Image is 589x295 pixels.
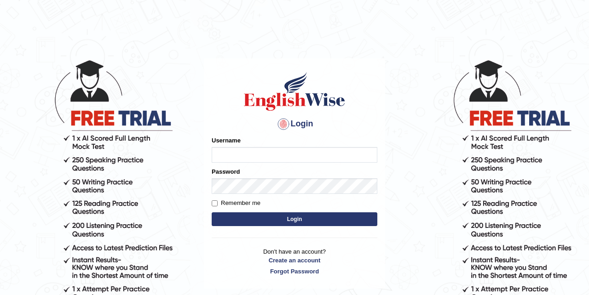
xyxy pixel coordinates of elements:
[242,71,347,112] img: Logo of English Wise sign in for intelligent practice with AI
[212,136,241,145] label: Username
[212,212,377,226] button: Login
[212,200,218,206] input: Remember me
[212,199,260,208] label: Remember me
[212,247,377,276] p: Don't have an account?
[212,267,377,276] a: Forgot Password
[212,167,240,176] label: Password
[212,117,377,131] h4: Login
[212,256,377,265] a: Create an account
